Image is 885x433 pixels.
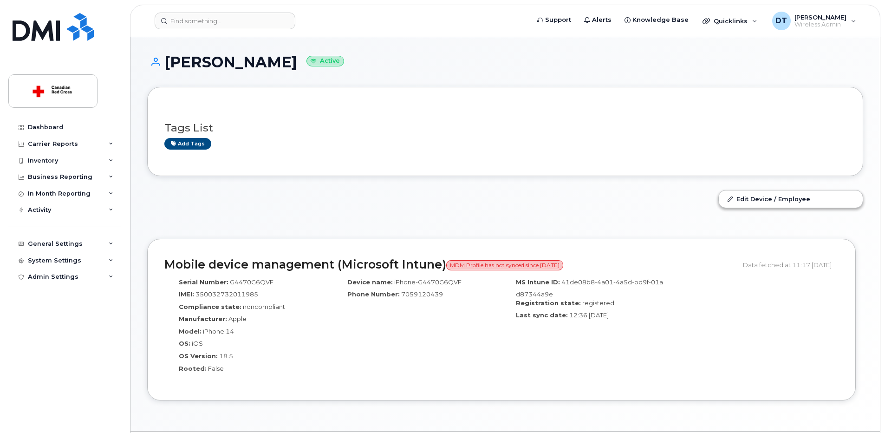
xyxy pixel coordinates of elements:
[347,290,400,299] label: Phone Number:
[743,256,839,274] div: Data fetched at 11:17 [DATE]
[179,315,227,323] label: Manufacturer:
[164,122,846,134] h3: Tags List
[230,278,273,286] span: G4470G6QVF
[446,260,563,270] span: MDM Profile has not synced since [DATE]
[516,311,568,320] label: Last sync date:
[719,190,863,207] a: Edit Device / Employee
[516,278,560,287] label: MS Intune ID:
[179,290,194,299] label: IMEI:
[228,315,247,322] span: Apple
[208,365,224,372] span: False
[195,290,258,298] span: 350032732011985
[179,327,202,336] label: Model:
[179,302,241,311] label: Compliance state:
[164,138,211,150] a: Add tags
[569,311,609,319] span: 12:36 [DATE]
[203,328,234,335] span: iPhone 14
[516,299,581,308] label: Registration state:
[394,278,462,286] span: iPhone-G4470G6QVF
[192,340,203,347] span: iOS
[347,278,393,287] label: Device name:
[147,54,863,70] h1: [PERSON_NAME]
[164,258,736,271] h2: Mobile device management (Microsoft Intune)
[516,278,663,298] span: 41de08b8-4a01-4a5d-bd9f-01ad87344a9e
[179,364,207,373] label: Rooted:
[401,290,443,298] span: 7059120439
[179,339,190,348] label: OS:
[582,299,614,307] span: registered
[243,303,285,310] span: noncompliant
[179,278,228,287] label: Serial Number:
[179,352,218,361] label: OS Version:
[219,352,233,360] span: 18.5
[306,56,344,66] small: Active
